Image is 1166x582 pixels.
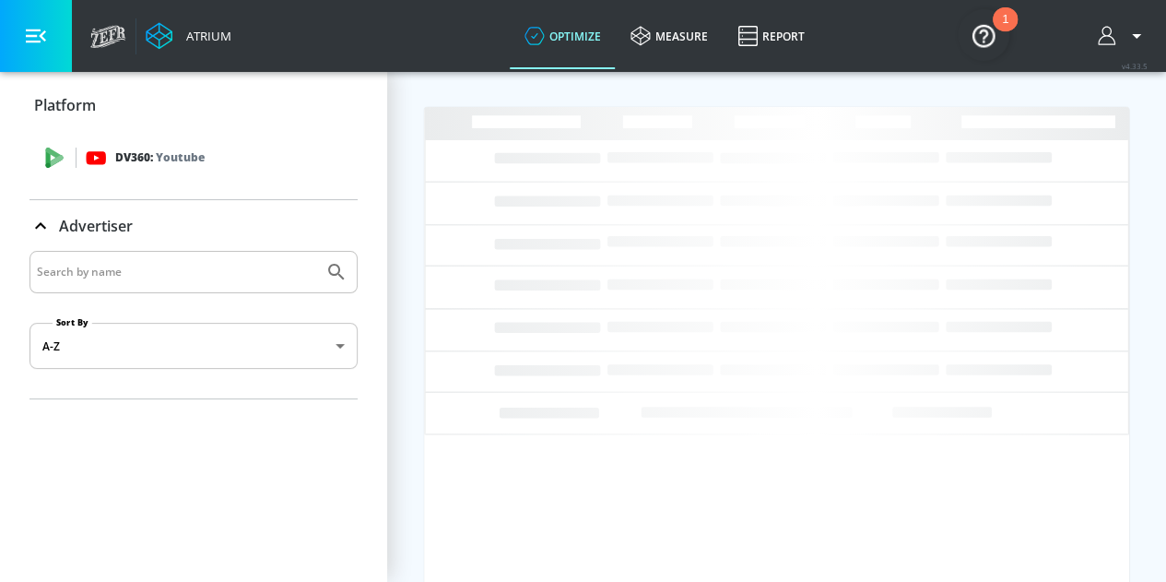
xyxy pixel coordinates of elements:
[37,260,316,284] input: Search by name
[53,316,92,328] label: Sort By
[115,148,205,168] p: DV360:
[1122,61,1148,71] span: v 4.33.5
[59,216,133,236] p: Advertiser
[29,130,358,185] div: DV360: Youtube
[616,3,723,69] a: measure
[29,384,358,398] nav: list of Advertiser
[29,79,358,131] div: Platform
[1002,19,1008,43] div: 1
[723,3,819,69] a: Report
[156,148,205,167] p: Youtube
[29,323,358,369] div: A-Z
[29,200,358,252] div: Advertiser
[510,3,616,69] a: optimize
[146,22,231,50] a: Atrium
[179,28,231,44] div: Atrium
[34,95,96,115] p: Platform
[958,9,1009,61] button: Open Resource Center, 1 new notification
[29,251,358,398] div: Advertiser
